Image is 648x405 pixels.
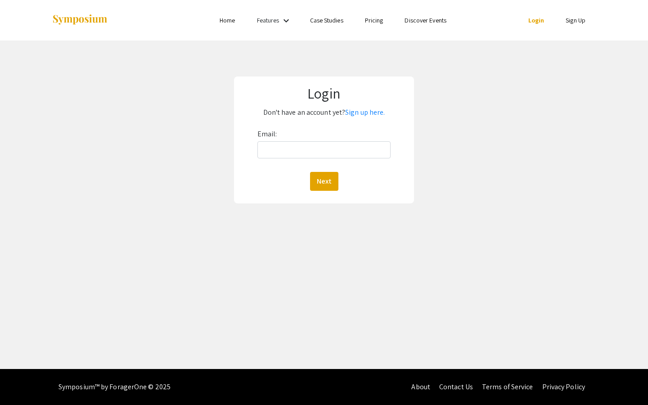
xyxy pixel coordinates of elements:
[58,369,171,405] div: Symposium™ by ForagerOne © 2025
[528,16,544,24] a: Login
[52,14,108,26] img: Symposium by ForagerOne
[220,16,235,24] a: Home
[542,382,585,391] a: Privacy Policy
[439,382,473,391] a: Contact Us
[411,382,430,391] a: About
[310,172,338,191] button: Next
[257,127,277,141] label: Email:
[405,16,446,24] a: Discover Events
[482,382,533,391] a: Terms of Service
[240,105,407,120] p: Don't have an account yet?
[240,85,407,102] h1: Login
[365,16,383,24] a: Pricing
[281,15,292,26] mat-icon: Expand Features list
[310,16,343,24] a: Case Studies
[566,16,585,24] a: Sign Up
[345,108,385,117] a: Sign up here.
[257,16,279,24] a: Features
